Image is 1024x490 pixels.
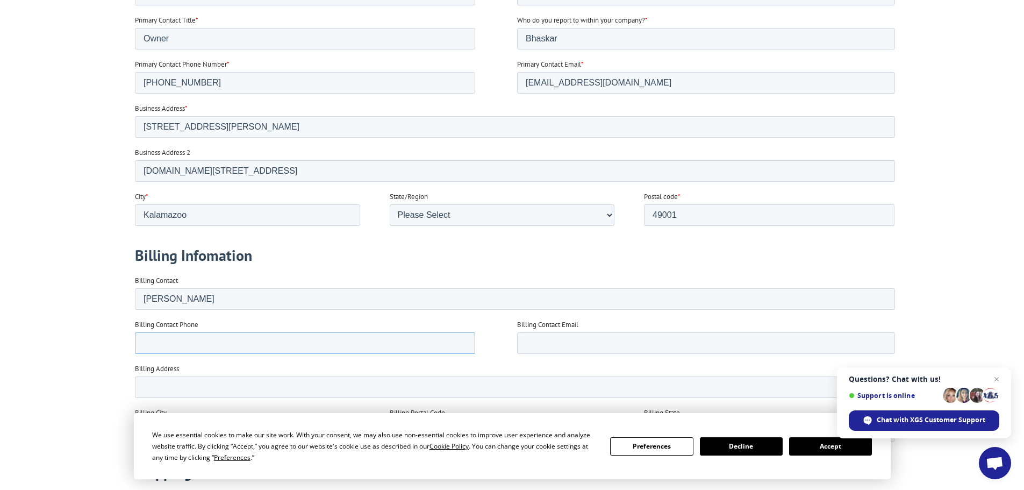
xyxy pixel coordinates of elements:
span: Cookie Policy [429,442,469,451]
div: We use essential cookies to make our site work. With your consent, we may also use non-essential ... [152,429,597,463]
span: Postal code [509,394,543,403]
span: Who do you report to within your company? [382,217,510,226]
button: Decline [700,437,783,456]
div: Cookie Consent Prompt [134,413,891,479]
button: Preferences [610,437,693,456]
span: Support is online [849,392,939,400]
a: Open chat [979,447,1011,479]
span: Preferences [214,453,250,462]
span: Primary Contact Email [382,261,446,271]
button: Accept [789,437,872,456]
span: Questions? Chat with us! [849,375,999,384]
span: Chat with XGS Customer Support [849,410,999,431]
span: Primary Contact Last Name [382,173,461,182]
span: DBA [382,129,396,138]
span: State/Region [255,394,293,403]
span: Chat with XGS Customer Support [877,415,985,425]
